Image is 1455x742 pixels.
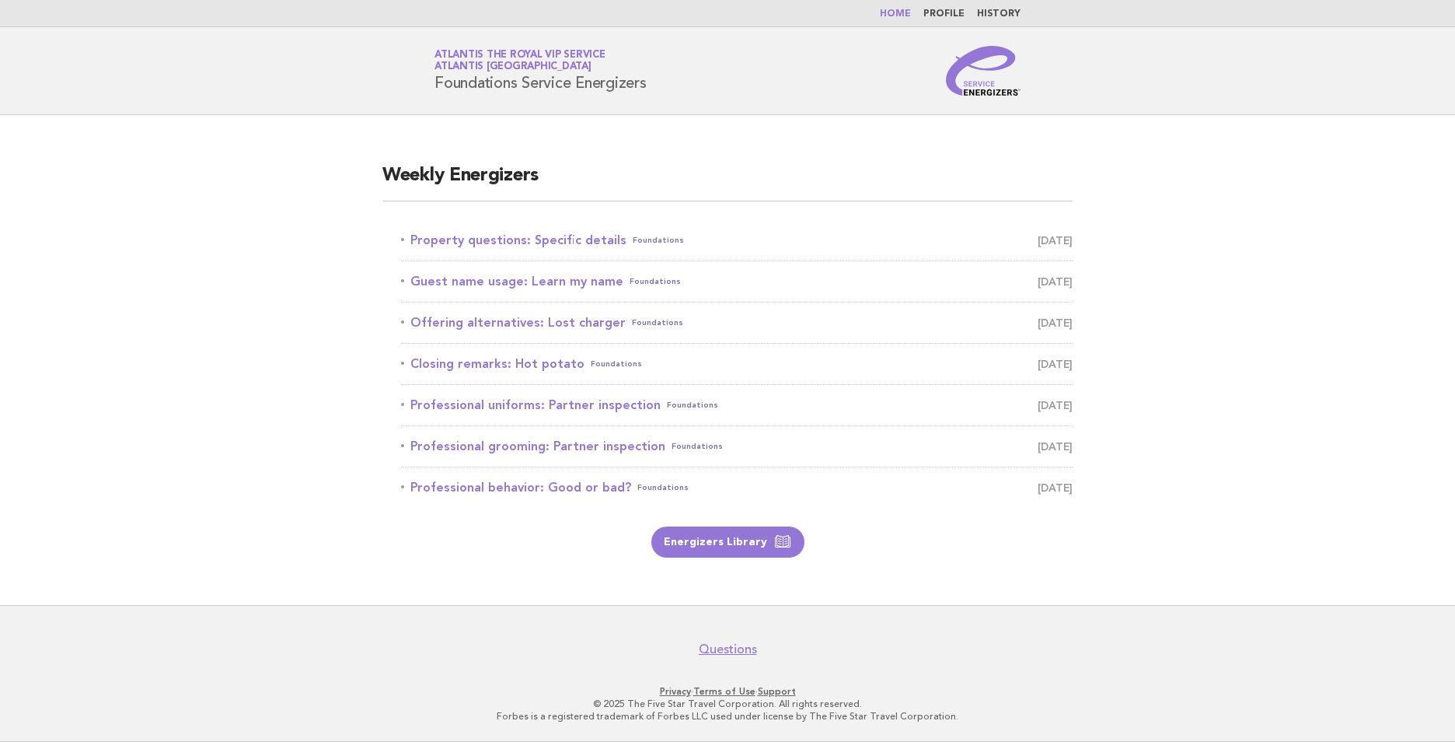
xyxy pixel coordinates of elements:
[1038,271,1073,292] span: [DATE]
[401,477,1073,499] a: Professional behavior: Good or bad?Foundations [DATE]
[1038,312,1073,334] span: [DATE]
[401,312,1073,334] a: Offering alternatives: Lost chargerFoundations [DATE]
[630,271,681,292] span: Foundations
[382,163,1073,201] h2: Weekly Energizers
[1038,229,1073,251] span: [DATE]
[633,229,684,251] span: Foundations
[252,698,1203,710] p: © 2025 The Five Star Travel Corporation. All rights reserved.
[1038,436,1073,457] span: [DATE]
[1038,394,1073,416] span: [DATE]
[946,46,1021,96] img: Service Energizers
[401,353,1073,375] a: Closing remarks: Hot potatoFoundations [DATE]
[672,436,723,457] span: Foundations
[923,9,965,19] a: Profile
[758,686,796,697] a: Support
[591,353,642,375] span: Foundations
[434,50,605,72] a: Atlantis the Royal VIP ServiceAtlantis [GEOGRAPHIC_DATA]
[651,527,804,558] a: Energizers Library
[637,477,689,499] span: Foundations
[632,312,683,334] span: Foundations
[434,51,647,91] h1: Foundations Service Energizers
[660,686,691,697] a: Privacy
[1038,353,1073,375] span: [DATE]
[252,685,1203,698] p: · ·
[880,9,911,19] a: Home
[699,642,757,657] a: Questions
[434,62,591,72] span: Atlantis [GEOGRAPHIC_DATA]
[667,394,718,416] span: Foundations
[401,436,1073,457] a: Professional grooming: Partner inspectionFoundations [DATE]
[401,271,1073,292] a: Guest name usage: Learn my nameFoundations [DATE]
[252,710,1203,723] p: Forbes is a registered trademark of Forbes LLC used under license by The Five Star Travel Corpora...
[401,394,1073,416] a: Professional uniforms: Partner inspectionFoundations [DATE]
[401,229,1073,251] a: Property questions: Specific detailsFoundations [DATE]
[977,9,1021,19] a: History
[1038,477,1073,499] span: [DATE]
[693,686,755,697] a: Terms of Use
